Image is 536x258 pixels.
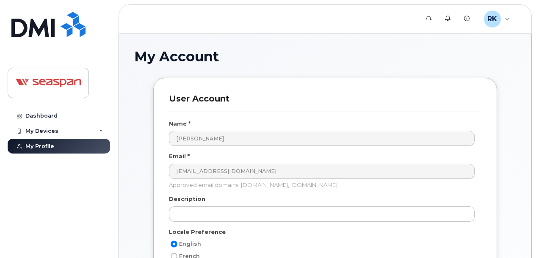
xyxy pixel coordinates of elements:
label: Name * [169,120,191,128]
div: Approved email domains: [DOMAIN_NAME], [DOMAIN_NAME] [169,181,475,189]
span: English [179,241,201,247]
label: Locale Preference [169,228,226,236]
input: English [171,241,177,247]
label: Email * [169,152,190,160]
label: Description [169,195,205,203]
h1: My Account [134,49,516,64]
h3: User Account [169,93,481,112]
